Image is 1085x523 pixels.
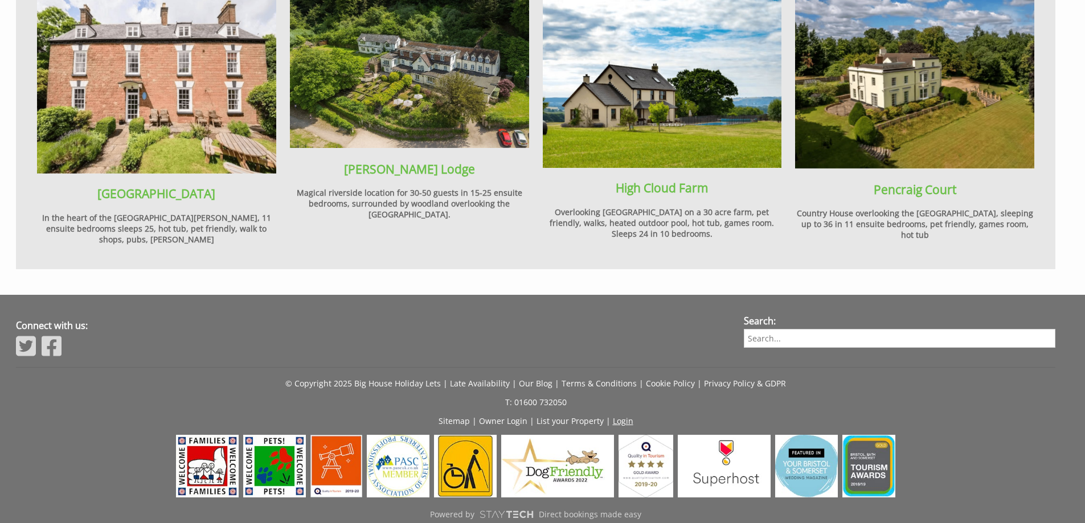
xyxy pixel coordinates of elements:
img: Bristol, bath & somerset tourism awards - Bristol, bath & somerset tourism awards [842,435,895,497]
span: | [530,415,534,426]
h3: Connect with us: [16,319,723,332]
h4: Country House overlooking the [GEOGRAPHIC_DATA], sleeping up to 36 in 11 ensuite bedrooms, pet fr... [795,208,1034,240]
h4: In the heart of the [GEOGRAPHIC_DATA][PERSON_NAME], 11 ensuite bedrooms sleeps 25, hot tub, pet f... [37,212,276,245]
a: Our Blog [519,378,552,389]
a: Owner Login [479,415,527,426]
img: Twitter [16,335,36,357]
a: © Copyright 2025 Big House Holiday Lets [285,378,441,389]
img: scrumpy.png [479,508,534,521]
span: | [697,378,702,389]
span: | [443,378,448,389]
h3: Search: [744,315,1056,327]
a: Cookie Policy [646,378,695,389]
span: | [512,378,517,389]
h4: Overlooking [GEOGRAPHIC_DATA] on a 30 acre farm, pet friendly, walks, heated outdoor pool, hot tu... [543,207,782,239]
a: Terms & Conditions [562,378,637,389]
a: [PERSON_NAME] Lodge [344,161,475,177]
h4: Magical riverside location for 30-50 guests in 15-25 ensuite bedrooms, surrounded by woodland ove... [290,187,529,220]
img: Mobility - Mobility [434,435,497,497]
img: Facebook [42,335,62,357]
span: | [555,378,559,389]
a: [GEOGRAPHIC_DATA] [97,186,215,201]
input: Search... [744,329,1056,348]
a: Privacy Policy & GDPR [704,378,786,389]
img: Airbnb - Superhost [678,435,771,497]
img: Dog Friendly Awards - Dog Friendly - Dog Friendly Awards [501,435,613,497]
a: Login [613,415,633,426]
a: T: 01600 732050 [505,397,567,407]
a: High Cloud Farm [616,180,708,196]
a: Pencraig Court [874,182,956,197]
img: Your Bristol & Somerset Wedding Magazine - 2024 - Your Bristol & Somerset Wedding Magazine - 2024 [775,435,838,497]
img: Quality in Tourism - Great4 Dark Skies [310,435,362,497]
span: | [639,378,644,389]
img: Quality in Tourism - Gold Award [619,435,674,497]
img: PASC - PASC UK Members [367,435,429,497]
span: | [472,415,477,426]
a: Late Availability [450,378,510,389]
img: Visit England - Pets Welcome [243,435,306,497]
img: Visit England - Families Welcome [176,435,239,497]
span: | [606,415,611,426]
a: Sitemap [439,415,470,426]
a: List your Property [537,415,604,426]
